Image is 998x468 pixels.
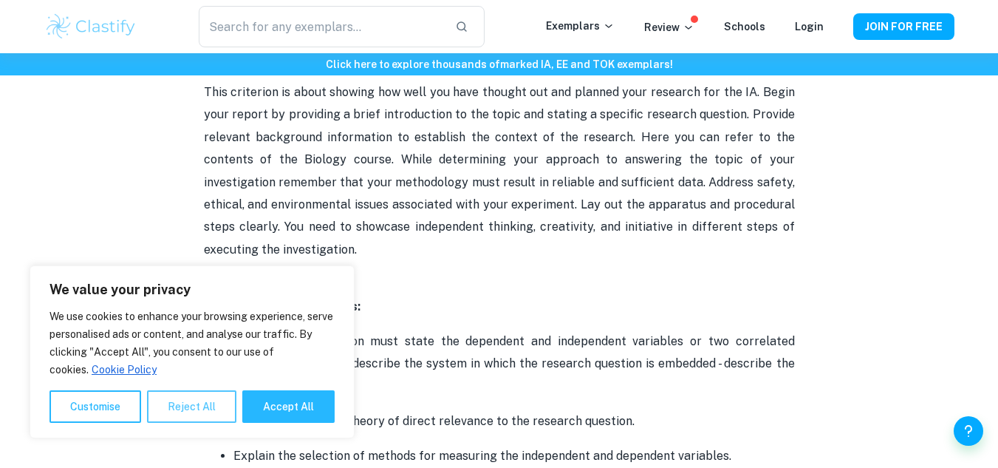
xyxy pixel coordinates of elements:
[3,56,995,72] h6: Click here to explore thousands of marked IA, EE and TOK exemplars !
[233,410,795,433] p: Discuss background theory of direct relevance to the research question.
[795,21,824,33] a: Login
[724,21,765,33] a: Schools
[44,12,138,41] img: Clastify logo
[233,445,795,467] p: Explain the selection of methods for measuring the independent and dependent variables.
[49,390,141,423] button: Customise
[853,13,954,40] button: JOIN FOR FREE
[30,265,355,438] div: We value your privacy
[49,281,335,299] p: We value your privacy
[233,330,795,398] p: The research question must state the dependent and independent variables or two correlated variab...
[644,19,694,35] p: Review
[199,6,442,47] input: Search for any exemplars...
[147,390,236,423] button: Reject All
[546,18,615,34] p: Exemplars
[954,416,983,446] button: Help and Feedback
[242,390,335,423] button: Accept All
[91,363,157,376] a: Cookie Policy
[204,85,798,257] span: This criterion is about showing how well you have thought out and planned your research for the I...
[49,308,335,379] p: We use cookies to enhance your browsing experience, serve personalised ads or content, and analys...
